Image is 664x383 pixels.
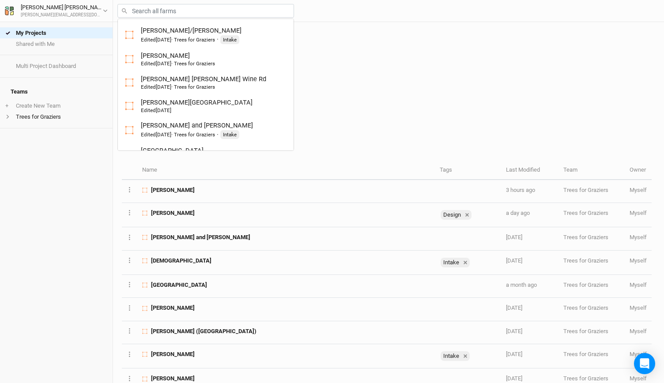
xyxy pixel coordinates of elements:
span: harrison@treesforgraziers.com [630,282,647,288]
div: Intake [220,130,239,139]
span: Nov 28, 2023 10:09 AM [156,131,171,138]
span: Feb 19, 2025 9:40 AM [156,84,171,90]
span: Aug 28, 2025 10:00 AM [506,282,537,288]
td: Trees for Graziers [558,321,625,344]
span: Sep 16, 2025 3:36 PM [506,257,522,264]
a: Baken Creek Farm [118,143,294,168]
div: · Trees for Graziers [141,83,215,90]
div: · Trees for Graziers [141,60,215,67]
a: [GEOGRAPHIC_DATA]Edited[DATE]· Trees for Graziers·Intake [125,146,287,164]
span: harrison@treesforgraziers.com [630,210,647,216]
div: Intake [220,35,239,44]
div: [PERSON_NAME] [PERSON_NAME] Wine Rd [141,75,266,91]
div: [PERSON_NAME][EMAIL_ADDRESS][DOMAIN_NAME] [21,12,103,19]
div: [PERSON_NAME] [PERSON_NAME] [21,3,103,12]
div: [PERSON_NAME]/[PERSON_NAME] [141,26,241,44]
span: Edited [141,84,171,90]
h1: My Projects [127,43,655,57]
span: Oct 7, 2025 12:59 PM [506,210,530,216]
div: menu-options [117,19,294,151]
div: Intake [441,351,461,361]
th: Tags [435,161,501,180]
span: Oct 8, 2025 3:33 PM [506,187,535,193]
td: Trees for Graziers [558,227,625,250]
span: Edited [141,60,171,67]
a: [PERSON_NAME] [PERSON_NAME] Wine RdEdited[DATE]· Trees for Graziers [125,75,287,91]
span: · [217,35,219,44]
a: [PERSON_NAME]/[PERSON_NAME]Edited[DATE]· Trees for Graziers·Intake [125,26,287,44]
span: Liz Allora [151,304,195,312]
td: Trees for Graziers [558,203,625,227]
span: Jul 3, 2025 8:32 AM [156,60,171,67]
td: Trees for Graziers [558,344,625,368]
span: Feb 19, 2025 10:11 AM [156,107,171,113]
div: · Trees for Graziers [141,36,215,43]
div: Intake [441,258,461,267]
th: Last Modified [501,161,558,180]
input: Search all farms [117,4,294,18]
span: Aug 11, 2025 2:10 PM [506,304,522,311]
div: [PERSON_NAME] [141,51,215,68]
a: Samuel Jr./Elam Fisher [118,23,294,48]
span: Bethel Church [151,257,211,265]
span: Diana and John Waring [151,233,250,241]
span: harrison@treesforgraziers.com [630,351,647,357]
a: [PERSON_NAME] and [PERSON_NAME]Edited[DATE]· Trees for Graziers·Intake [125,121,287,139]
span: David Lair (Meadow Haven Farm) [151,327,257,335]
a: Phil Witmer Spring Creek Road Farm [118,94,294,118]
a: [PERSON_NAME]Edited[DATE]· Trees for Graziers [125,51,287,68]
span: Sep 30, 2025 9:56 AM [506,234,522,240]
th: Name [137,161,435,180]
div: Design [441,210,472,220]
button: [PERSON_NAME] [PERSON_NAME][PERSON_NAME][EMAIL_ADDRESS][DOMAIN_NAME] [4,3,108,19]
span: harrison@treesforgraziers.com [630,328,647,334]
div: · Trees for Graziers [141,131,215,138]
span: harrison@treesforgraziers.com [630,234,647,240]
span: harrison@treesforgraziers.com [630,304,647,311]
span: · [217,130,219,139]
td: Trees for Graziers [558,275,625,298]
span: Edited [141,131,171,138]
div: [PERSON_NAME][GEOGRAPHIC_DATA] [141,98,253,114]
span: harrison@treesforgraziers.com [630,187,647,193]
span: harrison@treesforgraziers.com [630,375,647,382]
span: Matt Bomgardner [151,209,195,217]
h4: Teams [5,83,107,101]
a: Phil Witmer George Wine Rd [118,71,294,94]
span: Edited [141,107,171,113]
span: + [5,102,8,109]
span: Edited [141,37,171,43]
div: Intake [441,258,470,267]
th: Team [558,161,625,180]
th: Owner [625,161,652,180]
td: Trees for Graziers [558,298,625,321]
span: Neil Hertzler [151,186,195,194]
td: Trees for Graziers [558,251,625,275]
a: Liz Allora [118,48,294,71]
span: Friends Falls Creek Farm [151,281,207,289]
span: Samuel Lapp Jr [151,350,195,358]
div: Open Intercom Messenger [634,353,655,374]
a: [PERSON_NAME][GEOGRAPHIC_DATA]Edited[DATE] [125,98,287,114]
div: Intake [441,351,470,361]
div: [GEOGRAPHIC_DATA] [141,146,239,164]
span: Mar 24, 2024 9:12 PM [156,37,171,43]
div: [PERSON_NAME] and [PERSON_NAME] [141,121,253,139]
a: Jeff and Judy Pearson [118,117,294,143]
span: Raymond Petersheim [151,375,195,383]
span: Aug 4, 2025 3:01 PM [506,351,522,357]
span: Jul 11, 2025 11:51 AM [506,375,522,382]
div: Design [441,210,463,220]
td: Trees for Graziers [558,180,625,203]
span: harrison@treesforgraziers.com [630,257,647,264]
span: Aug 11, 2025 9:33 AM [506,328,522,334]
